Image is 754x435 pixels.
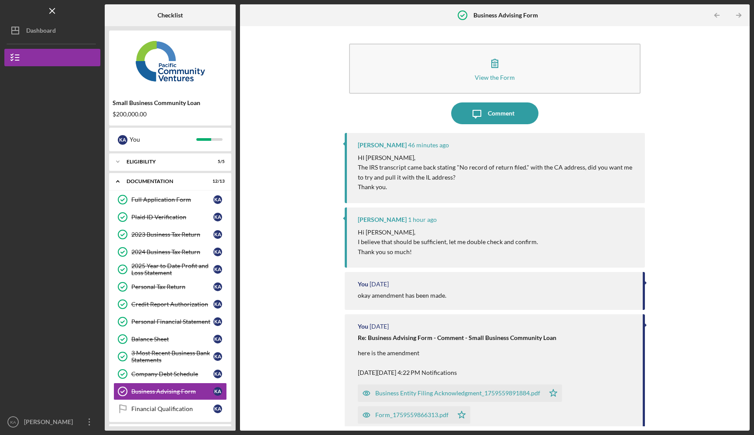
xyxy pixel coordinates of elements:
[4,22,100,39] button: Dashboard
[213,370,222,378] div: K A
[213,282,222,291] div: K A
[158,12,183,19] b: Checklist
[358,384,562,402] button: Business Entity Filing Acknowledgment_1759559891884.pdf
[113,296,227,313] a: Credit Report AuthorizationKA
[127,159,203,164] div: Eligibility
[375,411,449,418] div: Form_1759559866313.pdf
[113,99,228,106] div: Small Business Community Loan
[131,405,213,412] div: Financial Qualification
[130,132,196,147] div: You
[213,213,222,221] div: K A
[131,388,213,395] div: Business Advising Form
[473,12,538,19] b: Business Advising Form
[213,404,222,413] div: K A
[113,330,227,348] a: Balance SheetKA
[370,323,389,330] time: 2025-10-04 06:42
[131,318,213,325] div: Personal Financial Statement
[113,111,228,118] div: $200,000.00
[10,420,16,425] text: KA
[113,191,227,208] a: Full Application FormKA
[213,230,222,239] div: K A
[127,179,203,184] div: Documentation
[475,74,515,81] div: View the Form
[358,153,637,163] p: HI [PERSON_NAME],
[358,216,407,223] div: [PERSON_NAME]
[358,348,556,377] p: here is the amendment [DATE][DATE] 4:22 PM Notifications
[209,159,225,164] div: 5 / 5
[349,44,641,94] button: View the Form
[358,228,538,237] p: Hi [PERSON_NAME],
[488,102,514,124] div: Comment
[118,135,127,145] div: K A
[4,413,100,431] button: KA[PERSON_NAME]
[131,214,213,221] div: Plaid ID Verification
[131,231,213,238] div: 2023 Business Tax Return
[213,387,222,396] div: K A
[22,413,79,433] div: [PERSON_NAME]
[113,208,227,226] a: Plaid ID VerificationKA
[131,196,213,203] div: Full Application Form
[213,317,222,326] div: K A
[113,383,227,400] a: Business Advising FormKA
[113,365,227,383] a: Company Debt ScheduleKA
[131,301,213,308] div: Credit Report Authorization
[109,35,231,87] img: Product logo
[131,336,213,343] div: Balance Sheet
[358,281,368,288] div: You
[370,281,389,288] time: 2025-10-04 06:44
[213,195,222,204] div: K A
[358,334,556,341] strong: Re: Business Advising Form - Comment - Small Business Community Loan
[408,142,449,149] time: 2025-10-06 22:01
[358,237,538,247] p: I believe that should be sufficient, let me double check and confirm.
[131,248,213,255] div: 2024 Business Tax Return
[451,102,538,124] button: Comment
[131,350,213,364] div: 3 Most Recent Business Bank Statements
[213,300,222,309] div: K A
[131,283,213,290] div: Personal Tax Return
[213,352,222,361] div: K A
[113,348,227,365] a: 3 Most Recent Business Bank StatementsKA
[358,406,470,424] button: Form_1759559866313.pdf
[113,243,227,261] a: 2024 Business Tax ReturnKA
[26,22,56,41] div: Dashboard
[213,248,222,256] div: K A
[113,400,227,418] a: Financial QualificationKA
[408,216,437,223] time: 2025-10-06 20:56
[358,142,407,149] div: [PERSON_NAME]
[358,163,637,182] p: The IRS transcript came back stating "No record of return filed." with the CA address, did you wa...
[213,335,222,343] div: K A
[358,182,637,192] p: Thank you.
[213,265,222,274] div: K A
[113,313,227,330] a: Personal Financial StatementKA
[113,278,227,296] a: Personal Tax ReturnKA
[131,262,213,276] div: 2025 Year to Date Profit and Loss Statement
[358,292,446,299] div: okay amendment has been made.
[113,226,227,243] a: 2023 Business Tax ReturnKA
[113,261,227,278] a: 2025 Year to Date Profit and Loss StatementKA
[131,370,213,377] div: Company Debt Schedule
[358,247,538,257] p: Thank you so much!
[209,179,225,184] div: 12 / 13
[375,390,540,397] div: Business Entity Filing Acknowledgment_1759559891884.pdf
[358,323,368,330] div: You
